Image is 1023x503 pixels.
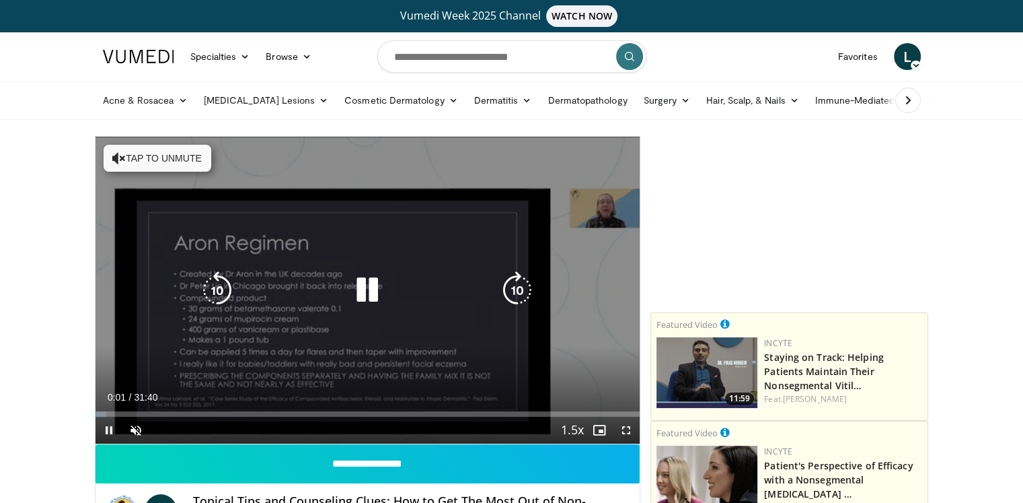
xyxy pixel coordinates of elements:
[689,136,891,304] iframe: Advertisement
[764,446,792,457] a: Incyte
[613,417,640,444] button: Fullscreen
[764,337,792,349] a: Incyte
[764,393,922,405] div: Feat.
[656,318,718,331] small: Featured Video
[96,417,122,444] button: Pause
[258,43,319,70] a: Browse
[656,337,757,408] a: 11:59
[95,87,196,114] a: Acne & Rosacea
[698,87,806,114] a: Hair, Scalp, & Nails
[764,459,913,500] a: Patient's Perspective of Efficacy with a Nonsegmental [MEDICAL_DATA] …
[764,351,884,392] a: Staying on Track: Helping Patients Maintain Their Nonsegmental Vitil…
[377,40,646,73] input: Search topics, interventions
[129,392,132,403] span: /
[104,145,211,172] button: Tap to unmute
[182,43,258,70] a: Specialties
[134,392,157,403] span: 31:40
[636,87,699,114] a: Surgery
[466,87,540,114] a: Dermatitis
[103,50,174,63] img: VuMedi Logo
[725,393,754,405] span: 11:59
[108,392,126,403] span: 0:01
[807,87,916,114] a: Immune-Mediated
[96,137,640,444] video-js: Video Player
[196,87,337,114] a: [MEDICAL_DATA] Lesions
[96,411,640,417] div: Progress Bar
[105,5,919,27] a: Vumedi Week 2025 ChannelWATCH NOW
[586,417,613,444] button: Enable picture-in-picture mode
[830,43,886,70] a: Favorites
[559,417,586,444] button: Playback Rate
[894,43,921,70] a: L
[539,87,635,114] a: Dermatopathology
[656,427,718,439] small: Featured Video
[656,337,757,408] img: fe0751a3-754b-4fa7-bfe3-852521745b57.png.150x105_q85_crop-smart_upscale.jpg
[546,5,617,27] span: WATCH NOW
[122,417,149,444] button: Unmute
[336,87,465,114] a: Cosmetic Dermatology
[783,393,847,405] a: [PERSON_NAME]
